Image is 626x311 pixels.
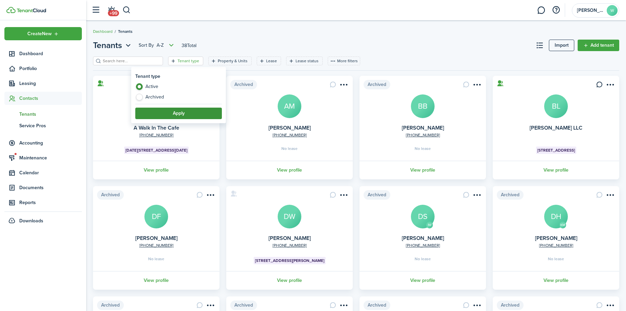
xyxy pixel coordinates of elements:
[338,192,349,201] button: Open menu
[402,234,444,242] a: [PERSON_NAME]
[17,8,46,13] img: TenantCloud
[19,80,82,87] span: Leasing
[139,242,173,248] a: [PHONE_NUMBER]
[273,132,307,138] a: [PHONE_NUMBER]
[93,28,113,35] a: Dashboard
[278,205,301,228] a: DW
[19,139,82,147] span: Accounting
[93,39,122,51] span: Tenants
[402,124,444,132] a: [PERSON_NAME]
[492,271,620,290] a: View profile
[471,81,482,90] button: Open menu
[135,108,222,119] button: Apply
[135,94,222,101] label: Archived
[269,124,311,132] a: [PERSON_NAME]
[492,161,620,179] a: View profile
[168,57,203,65] filter-tag: Open filter
[604,192,615,201] button: Open menu
[338,302,349,311] button: Open menu
[328,57,360,65] button: More filters
[537,147,575,153] span: [STREET_ADDRESS]
[338,81,349,90] button: Open menu
[415,147,431,151] span: No lease
[497,190,524,200] span: Archived
[205,192,215,201] button: Open menu
[93,39,133,51] button: Tenants
[97,301,124,310] span: Archived
[415,257,431,261] span: No lease
[273,242,307,248] a: [PHONE_NUMBER]
[134,124,179,132] a: A Walk In The Cafe
[97,190,124,200] span: Archived
[4,27,82,40] button: Open menu
[296,58,319,64] filter-tag-label: Lease status
[530,124,582,132] a: [PERSON_NAME] LLC
[27,31,52,36] span: Create New
[364,301,390,310] span: Archived
[118,28,133,35] span: Tenants
[278,94,301,118] a: AM
[364,190,390,200] span: Archived
[257,57,281,65] filter-tag: Open filter
[225,271,354,290] a: View profile
[92,161,221,179] a: View profile
[550,4,562,16] button: Open resource center
[205,302,215,311] button: Open menu
[255,258,324,264] span: [STREET_ADDRESS][PERSON_NAME]
[358,161,487,179] a: View profile
[411,94,435,118] a: BB
[4,196,82,209] a: Reports
[19,217,43,224] span: Downloads
[89,4,102,17] button: Open sidebar
[607,5,618,16] avatar-text: W
[139,132,173,138] a: [PHONE_NUMBER]
[218,58,248,64] filter-tag-label: Property & Units
[19,154,82,161] span: Maintenance
[266,58,277,64] filter-tag-label: Lease
[178,58,199,64] filter-tag-label: Tenant type
[535,234,577,242] a: [PERSON_NAME]
[406,132,440,138] a: [PHONE_NUMBER]
[544,205,568,228] a: DH
[471,302,482,311] button: Open menu
[578,40,619,51] a: Add tenant
[19,122,82,129] span: Service Pros
[4,47,82,60] a: Dashboard
[358,271,487,290] a: View profile
[208,57,252,65] filter-tag: Open filter
[544,94,568,118] avatar-text: BL
[148,257,164,261] span: No lease
[125,147,187,153] span: [DATE][STREET_ADDRESS][DATE]
[577,8,604,13] span: William
[92,271,221,290] a: View profile
[559,222,566,228] avatar-text: KM
[182,42,196,49] header-page-total: 38 Total
[535,2,548,19] a: Messaging
[122,4,131,16] button: Search
[101,58,161,64] input: Search here...
[286,57,323,65] filter-tag: Open filter
[230,80,257,89] span: Archived
[19,65,82,72] span: Portfolio
[135,234,178,242] a: [PERSON_NAME]
[19,169,82,176] span: Calendar
[105,2,118,19] a: Notifications
[19,199,82,206] span: Reports
[135,83,222,93] label: Active
[19,95,82,102] span: Contacts
[549,40,574,51] a: Import
[406,242,440,248] a: [PHONE_NUMBER]
[157,42,164,49] span: A-Z
[144,205,168,228] a: DF
[411,205,435,228] a: DS
[139,42,157,49] span: Sort by
[426,222,433,228] avatar-text: IW
[139,41,176,49] button: Sort byA-Z
[135,73,160,80] h3: Tenant type
[139,41,176,49] button: Open menu
[93,39,133,51] button: Open menu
